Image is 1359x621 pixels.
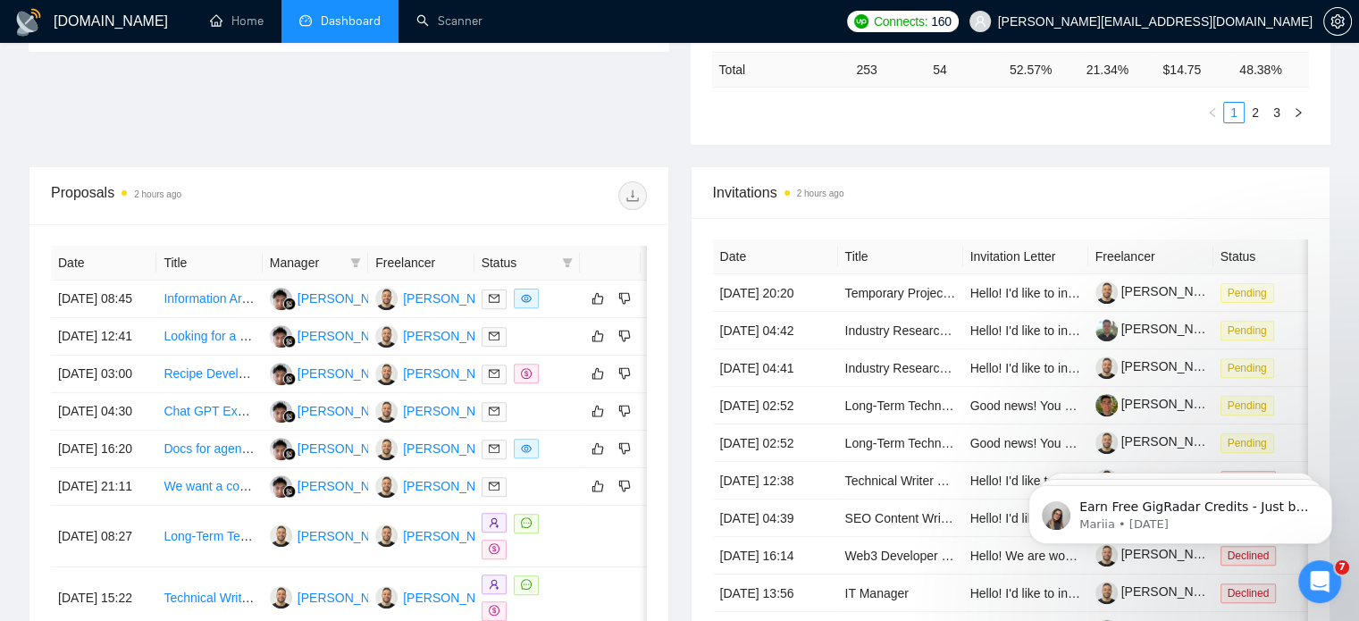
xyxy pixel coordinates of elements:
[156,318,262,356] td: Looking for a Make.com Specialist to Build AI Copywriting Automation (G Docs + Perplexity + OpenAI)
[299,14,312,27] span: dashboard
[321,13,381,29] span: Dashboard
[1207,107,1218,118] span: left
[164,329,770,343] a: Looking for a [DOMAIN_NAME] Specialist to Build AI Copywriting Automation (G Docs + Perplexity + ...
[591,366,604,381] span: like
[614,475,635,497] button: dislike
[521,443,532,454] span: eye
[587,400,608,422] button: like
[270,586,292,608] img: CF
[489,481,499,491] span: mail
[1221,360,1281,374] a: Pending
[1221,435,1281,449] a: Pending
[849,52,926,87] td: 253
[403,439,506,458] div: [PERSON_NAME]
[375,403,506,417] a: CF[PERSON_NAME]
[591,441,604,456] span: like
[587,438,608,459] button: like
[1232,52,1309,87] td: 48.38 %
[1221,321,1274,340] span: Pending
[713,462,838,499] td: [DATE] 12:38
[1095,281,1118,304] img: c19XLmcAaUyE9YycPbSzpZPd2PgtMd-FraBXnkcQxUjRPkypxg5ZkPR_xSq_QJIOqG
[164,591,313,605] a: Technical Writer - Products
[156,468,262,506] td: We want a consumer app built automatically using AI.
[1221,396,1274,415] span: Pending
[156,506,262,567] td: Long-Term Technical Writer for Software Feature Documentation (Confluence)
[591,404,604,418] span: like
[283,485,296,498] img: gigradar-bm.png
[375,400,398,423] img: CF
[1221,583,1277,603] span: Declined
[845,586,909,600] a: IT Manager
[164,366,676,381] a: Recipe Developer / Food Scientist / R&D Chef – Better-for-You Confectionery (Remote Role)
[1223,102,1245,123] li: 1
[156,431,262,468] td: Docs for agentic coding suite
[1323,7,1352,36] button: setting
[416,13,482,29] a: searchScanner
[587,288,608,309] button: like
[614,438,635,459] button: dislike
[1095,319,1118,341] img: c1CXQ8qrb9B07JN-xKXtb8CL6b2-xko0adBvJGxriIjPDybZYhPcc24EsUNodfbqGN
[375,478,506,492] a: CF[PERSON_NAME]
[489,517,499,528] span: user-add
[156,356,262,393] td: Recipe Developer / Food Scientist / R&D Chef – Better-for-You Confectionery (Remote Role)
[270,363,292,385] img: RP
[270,290,400,305] a: RP[PERSON_NAME]
[347,249,365,276] span: filter
[134,189,181,199] time: 2 hours ago
[489,579,499,590] span: user-add
[713,312,838,349] td: [DATE] 04:42
[591,329,604,343] span: like
[838,239,963,274] th: Title
[489,293,499,304] span: mail
[713,239,838,274] th: Date
[283,373,296,385] img: gigradar-bm.png
[614,400,635,422] button: dislike
[375,590,506,604] a: CF[PERSON_NAME]
[1221,585,1284,600] a: Declined
[618,441,631,456] span: dislike
[270,441,400,455] a: RP[PERSON_NAME]
[283,335,296,348] img: gigradar-bm.png
[1221,398,1281,412] a: Pending
[1095,322,1224,336] a: [PERSON_NAME]
[713,575,838,612] td: [DATE] 13:56
[403,364,506,383] div: [PERSON_NAME]
[489,331,499,341] span: mail
[156,246,262,281] th: Title
[614,288,635,309] button: dislike
[1095,584,1224,599] a: [PERSON_NAME]
[368,246,474,281] th: Freelancer
[1002,52,1079,87] td: 52.57 %
[1095,357,1118,379] img: c19XLmcAaUyE9YycPbSzpZPd2PgtMd-FraBXnkcQxUjRPkypxg5ZkPR_xSq_QJIOqG
[797,189,844,198] time: 2 hours ago
[403,526,506,546] div: [PERSON_NAME]
[403,476,506,496] div: [PERSON_NAME]
[156,281,262,318] td: Information Architect with experience documenting complex software
[283,410,296,423] img: gigradar-bm.png
[712,52,850,87] td: Total
[375,524,398,547] img: CF
[1293,107,1304,118] span: right
[298,588,400,608] div: [PERSON_NAME]
[375,325,398,348] img: CF
[1095,394,1118,416] img: c10gNorlhypUUAaK_dMBBQemsHwrTJ_rd4yf00O6q1Pi2SIeb6BdMlOi0OEy-iU7U2
[403,326,506,346] div: [PERSON_NAME]
[51,393,156,431] td: [DATE] 04:30
[713,424,838,462] td: [DATE] 02:52
[489,543,499,554] span: dollar
[618,404,631,418] span: dislike
[614,363,635,384] button: dislike
[270,288,292,310] img: RP
[375,528,506,542] a: CF[PERSON_NAME]
[51,356,156,393] td: [DATE] 03:00
[1298,560,1341,603] iframe: Intercom live chat
[482,253,555,273] span: Status
[845,511,1258,525] a: SEO Content Writer & Editor (Brazilian Portuguese) – Software/APP Niche
[298,526,400,546] div: [PERSON_NAME]
[350,257,361,268] span: filter
[51,506,156,567] td: [DATE] 08:27
[263,246,368,281] th: Manager
[164,529,595,543] a: Long-Term Technical Writer for Software Feature Documentation (Confluence)
[591,479,604,493] span: like
[874,12,927,31] span: Connects:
